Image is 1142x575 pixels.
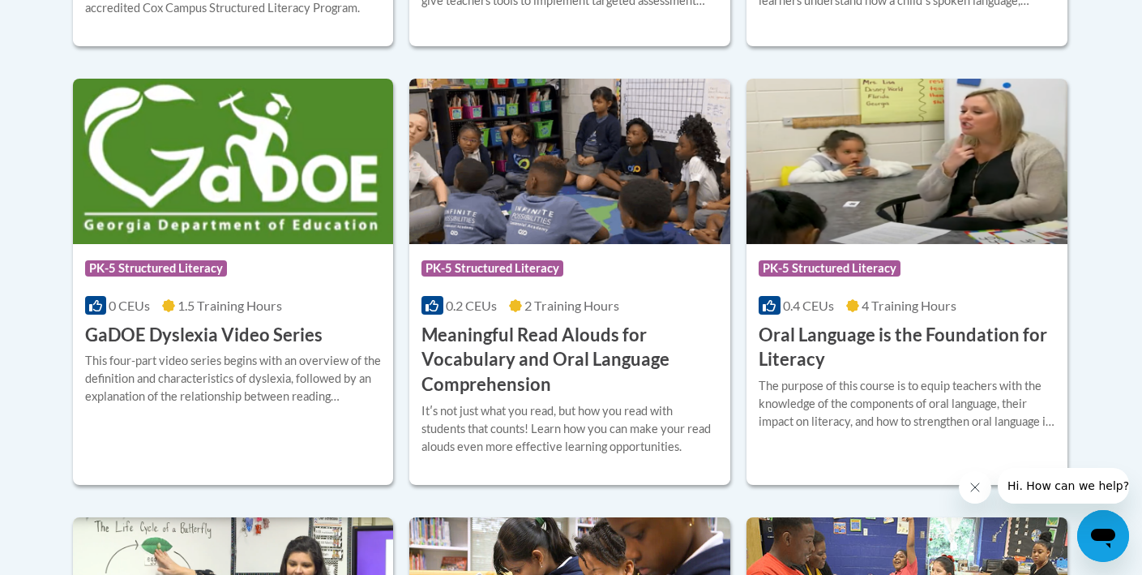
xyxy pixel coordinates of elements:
img: Course Logo [409,79,730,244]
h3: Oral Language is the Foundation for Literacy [759,323,1055,373]
a: Course LogoPK-5 Structured Literacy0 CEUs1.5 Training Hours GaDOE Dyslexia Video SeriesThis four-... [73,79,394,485]
a: Course LogoPK-5 Structured Literacy0.2 CEUs2 Training Hours Meaningful Read Alouds for Vocabulary... [409,79,730,485]
span: 1.5 Training Hours [178,298,282,313]
div: This four-part video series begins with an overview of the definition and characteristics of dysl... [85,352,382,406]
img: Course Logo [73,79,394,244]
h3: Meaningful Read Alouds for Vocabulary and Oral Language Comprehension [421,323,718,397]
span: 2 Training Hours [524,298,619,313]
iframe: Close message [959,471,991,504]
span: PK-5 Structured Literacy [759,260,900,277]
span: 0.4 CEUs [783,298,834,313]
span: PK-5 Structured Literacy [85,260,227,277]
iframe: Message from company [998,468,1129,504]
span: PK-5 Structured Literacy [421,260,563,277]
span: 4 Training Hours [862,298,956,313]
div: The purpose of this course is to equip teachers with the knowledge of the components of oral lang... [759,377,1055,431]
img: Course Logo [746,79,1067,244]
a: Course LogoPK-5 Structured Literacy0.4 CEUs4 Training Hours Oral Language is the Foundation for L... [746,79,1067,485]
h3: GaDOE Dyslexia Video Series [85,323,323,348]
iframe: Button to launch messaging window [1077,510,1129,562]
span: 0 CEUs [109,298,150,313]
span: 0.2 CEUs [446,298,497,313]
div: Itʹs not just what you read, but how you read with students that counts! Learn how you can make y... [421,402,718,456]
